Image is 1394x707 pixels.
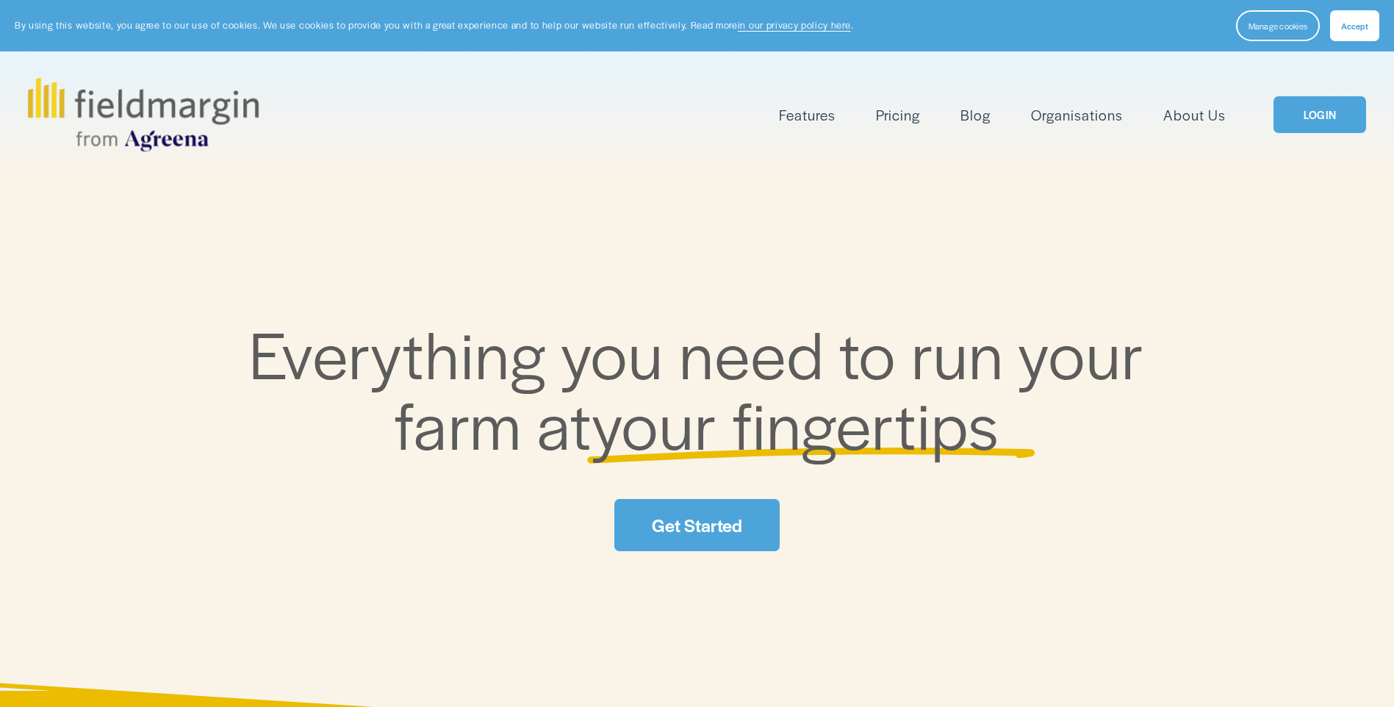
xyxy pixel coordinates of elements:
[876,103,920,127] a: Pricing
[1031,103,1123,127] a: Organisations
[28,78,259,151] img: fieldmargin.com
[960,103,991,127] a: Blog
[779,103,836,127] a: folder dropdown
[614,499,779,551] a: Get Started
[249,306,1160,469] span: Everything you need to run your farm at
[15,18,853,32] p: By using this website, you agree to our use of cookies. We use cookies to provide you with a grea...
[779,104,836,126] span: Features
[1330,10,1379,41] button: Accept
[1273,96,1366,134] a: LOGIN
[1249,20,1307,32] span: Manage cookies
[738,18,851,32] a: in our privacy policy here
[592,377,999,469] span: your fingertips
[1163,103,1226,127] a: About Us
[1341,20,1368,32] span: Accept
[1236,10,1320,41] button: Manage cookies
